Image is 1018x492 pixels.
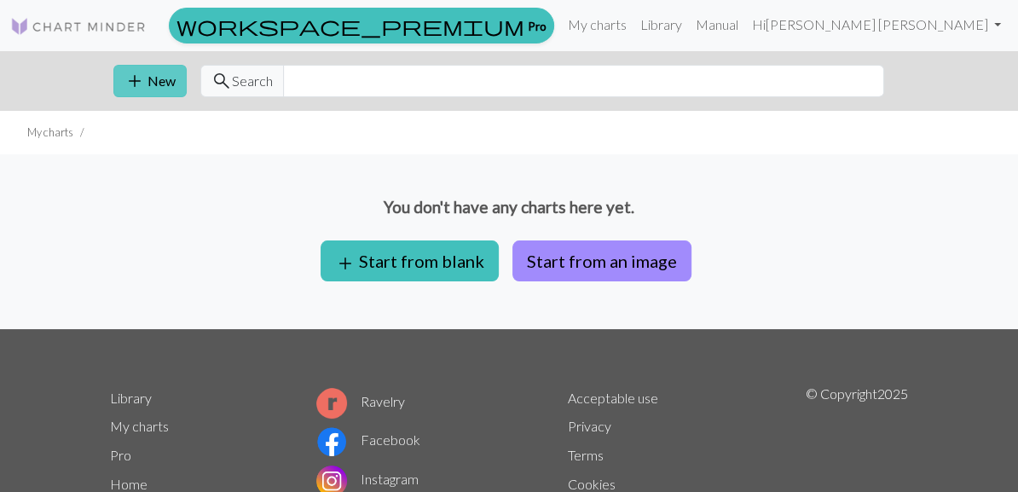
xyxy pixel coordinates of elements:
a: Start from an image [506,251,698,267]
a: Ravelry [316,393,405,409]
a: Pro [110,447,131,463]
a: Library [110,390,152,406]
a: Home [110,476,147,492]
img: Facebook logo [316,426,347,457]
img: Logo [10,16,147,37]
span: add [124,69,145,93]
img: Ravelry logo [316,388,347,419]
a: Acceptable use [568,390,658,406]
a: Facebook [316,431,420,448]
a: Hi[PERSON_NAME] [PERSON_NAME] [745,8,1008,42]
a: Cookies [568,476,616,492]
span: workspace_premium [176,14,524,38]
li: My charts [27,124,73,141]
a: Terms [568,447,604,463]
a: Pro [169,8,554,43]
a: My charts [561,8,633,42]
span: add [335,252,356,275]
a: My charts [110,418,169,434]
span: Search [232,71,273,91]
span: search [211,69,232,93]
a: Manual [689,8,745,42]
button: New [113,65,187,97]
a: Library [633,8,689,42]
button: Start from an image [512,240,691,281]
button: Start from blank [321,240,499,281]
a: Privacy [568,418,611,434]
a: Instagram [316,471,419,487]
